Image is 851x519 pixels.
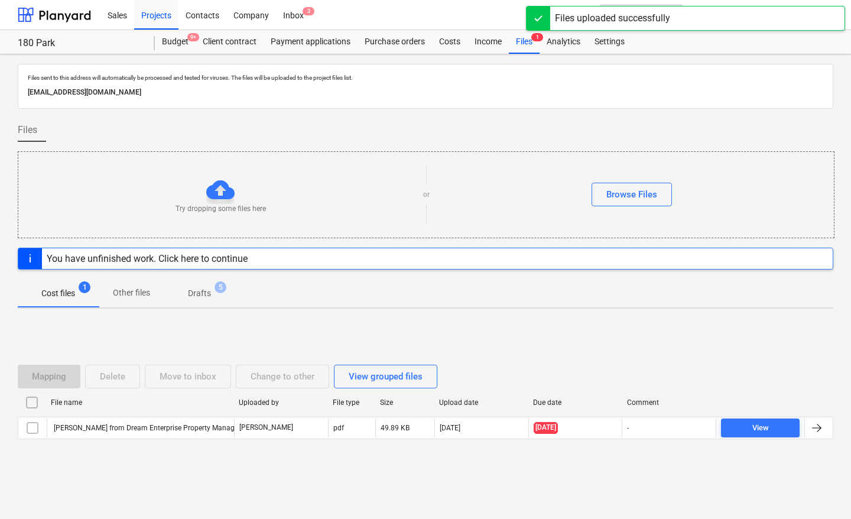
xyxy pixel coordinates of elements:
iframe: Chat Widget [792,462,851,519]
div: File name [51,398,229,407]
div: Files uploaded successfully [555,11,670,25]
p: Cost files [41,287,75,300]
a: Settings [587,30,632,54]
button: View [721,419,800,437]
div: Due date [533,398,618,407]
span: [DATE] [534,422,558,433]
div: [DATE] [440,424,460,432]
div: 180 Park [18,37,141,50]
span: 9+ [187,33,199,41]
span: 1 [79,281,90,293]
div: - [627,424,629,432]
div: Budget [155,30,196,54]
a: Purchase orders [358,30,432,54]
a: Budget9+ [155,30,196,54]
div: File type [333,398,371,407]
div: Browse Files [606,187,657,202]
div: View grouped files [349,369,423,384]
span: 5 [215,281,226,293]
p: Drafts [188,287,211,300]
div: Try dropping some files hereorBrowse Files [18,151,834,238]
a: Costs [432,30,467,54]
p: Other files [113,287,150,299]
p: [EMAIL_ADDRESS][DOMAIN_NAME] [28,86,823,99]
a: Payment applications [264,30,358,54]
div: Comment [627,398,712,407]
a: Income [467,30,509,54]
div: Files [509,30,540,54]
div: You have unfinished work. Click here to continue [47,253,248,264]
button: View grouped files [334,365,437,388]
button: Browse Files [592,183,672,206]
div: Upload date [439,398,524,407]
span: 3 [303,7,314,15]
a: Client contract [196,30,264,54]
span: Files [18,123,37,137]
a: Files1 [509,30,540,54]
div: [PERSON_NAME] from Dream Enterprise Property Management dated 362024.pdf [52,424,314,432]
p: or [423,190,430,200]
div: Uploaded by [239,398,323,407]
p: Files sent to this address will automatically be processed and tested for viruses. The files will... [28,74,823,82]
p: [PERSON_NAME] [239,423,293,433]
div: View [752,421,769,435]
a: Analytics [540,30,587,54]
div: 49.89 KB [381,424,410,432]
div: Size [380,398,430,407]
div: pdf [333,424,344,432]
p: Try dropping some files here [176,204,266,214]
span: 1 [531,33,543,41]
